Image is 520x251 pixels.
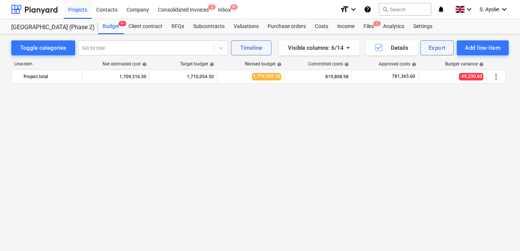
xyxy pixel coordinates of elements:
[310,19,333,34] a: Costs
[420,40,454,55] button: Export
[359,19,378,34] a: Files1
[11,40,75,55] button: Toggle categories
[500,5,509,14] i: keyboard_arrow_down
[343,62,349,67] span: help
[229,19,263,34] a: Valuations
[410,62,416,67] span: help
[478,62,484,67] span: help
[359,19,378,34] div: Files
[288,71,349,83] div: 819,808.98
[208,4,216,10] span: 3
[445,61,484,67] div: Budget variance
[119,21,126,26] span: 9+
[333,19,359,34] a: Income
[437,5,445,14] i: notifications
[85,71,146,83] div: 1,709,316.50
[208,62,214,67] span: help
[103,61,147,67] div: Net estimated cost
[167,19,189,34] a: RFQs
[263,19,310,34] a: Purchase orders
[429,43,446,53] div: Export
[391,73,416,80] span: 781,365.60
[98,19,124,34] a: Budget9+
[11,24,89,31] div: [GEOGRAPHIC_DATA] (Phase 2)
[378,19,409,34] a: Analytics
[364,5,371,14] i: Knowledge base
[373,21,381,26] span: 1
[245,61,282,67] div: Revised budget
[141,62,147,67] span: help
[379,3,431,16] button: Search
[465,43,501,53] div: Add line-item
[288,43,350,53] div: Visible columns : 6/14
[231,40,271,55] button: Timeline
[98,19,124,34] div: Budget
[349,5,358,14] i: keyboard_arrow_down
[382,6,388,12] span: search
[11,61,83,67] div: Line-item
[230,4,238,10] span: 9+
[465,5,474,14] i: keyboard_arrow_down
[153,71,214,83] div: 1,710,054.50
[276,62,282,67] span: help
[409,19,437,34] a: Settings
[365,40,417,55] button: Details
[279,40,359,55] button: Visible columns:6/14
[480,6,499,12] span: S. Ayolie
[374,43,408,53] div: Details
[457,40,509,55] button: Add line-item
[20,43,66,53] div: Toggle categories
[340,5,349,14] i: format_size
[24,71,79,83] div: Project total
[240,43,262,53] div: Timeline
[189,19,229,34] a: Subcontracts
[308,61,349,67] div: Committed costs
[180,61,214,67] div: Target budget
[124,19,167,34] a: Client contract
[252,73,281,80] span: 1,779,385.10
[379,61,416,67] div: Approved costs
[492,72,501,81] span: More actions
[459,73,483,80] span: -69,330.60
[483,215,520,251] iframe: Chat Widget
